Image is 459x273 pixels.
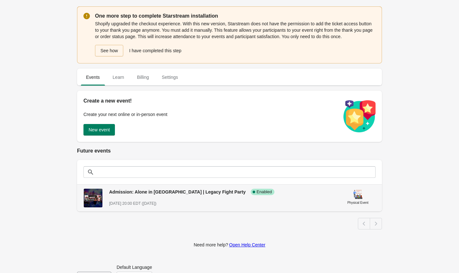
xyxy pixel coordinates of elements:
p: Create your next online or in-person event [83,111,337,118]
button: See how [95,45,123,56]
span: I have completed this step [129,48,181,53]
div: Shopify upgraded the checkout experience. With this new version, Starstream does not have the per... [95,20,376,57]
h2: Future events [77,147,382,155]
span: Settings [157,71,183,83]
img: physical-event-845dc57dcf8a37f45bd70f14adde54f6.png [353,189,363,200]
button: New event [83,124,115,136]
nav: Pagination [358,218,382,229]
span: Events [81,71,105,83]
div: Physical Event [347,200,368,206]
a: Open Help Center [229,242,265,247]
span: Billing [132,71,154,83]
span: Need more help? [194,242,228,247]
span: New event [89,127,110,132]
p: One more step to complete Starstream installation [95,12,376,20]
button: I have completed this step [126,45,185,56]
img: Admission: Alone in Vegas | Legacy Fight Party [84,189,102,207]
h2: Create a new event! [83,97,337,105]
label: Default Language [117,264,152,270]
span: Learn [108,71,129,83]
span: Enabled [256,189,272,194]
span: [DATE] 20:00 EDT ([DATE]) [109,201,156,206]
span: Admission: Alone in [GEOGRAPHIC_DATA] | Legacy Fight Party [109,189,246,194]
